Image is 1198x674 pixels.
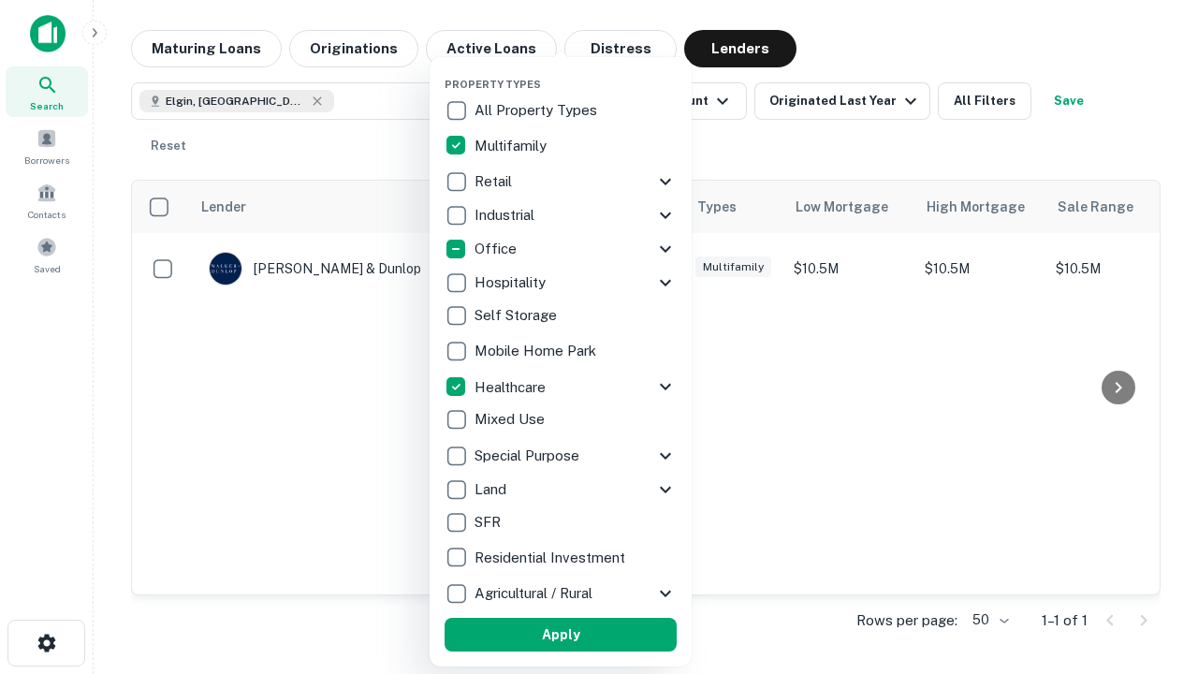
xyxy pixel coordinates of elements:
[445,439,677,473] div: Special Purpose
[475,170,516,193] p: Retail
[475,304,561,327] p: Self Storage
[475,135,550,157] p: Multifamily
[475,478,510,501] p: Land
[475,340,600,362] p: Mobile Home Park
[445,618,677,652] button: Apply
[475,582,596,605] p: Agricultural / Rural
[475,204,538,227] p: Industrial
[445,577,677,610] div: Agricultural / Rural
[445,198,677,232] div: Industrial
[445,165,677,198] div: Retail
[475,376,549,399] p: Healthcare
[445,266,677,300] div: Hospitality
[445,79,541,90] span: Property Types
[475,511,504,534] p: SFR
[1104,524,1198,614] iframe: Chat Widget
[475,408,548,431] p: Mixed Use
[445,473,677,506] div: Land
[445,232,677,266] div: Office
[475,99,601,122] p: All Property Types
[475,238,520,260] p: Office
[475,547,629,569] p: Residential Investment
[475,271,549,294] p: Hospitality
[445,370,677,403] div: Healthcare
[475,445,583,467] p: Special Purpose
